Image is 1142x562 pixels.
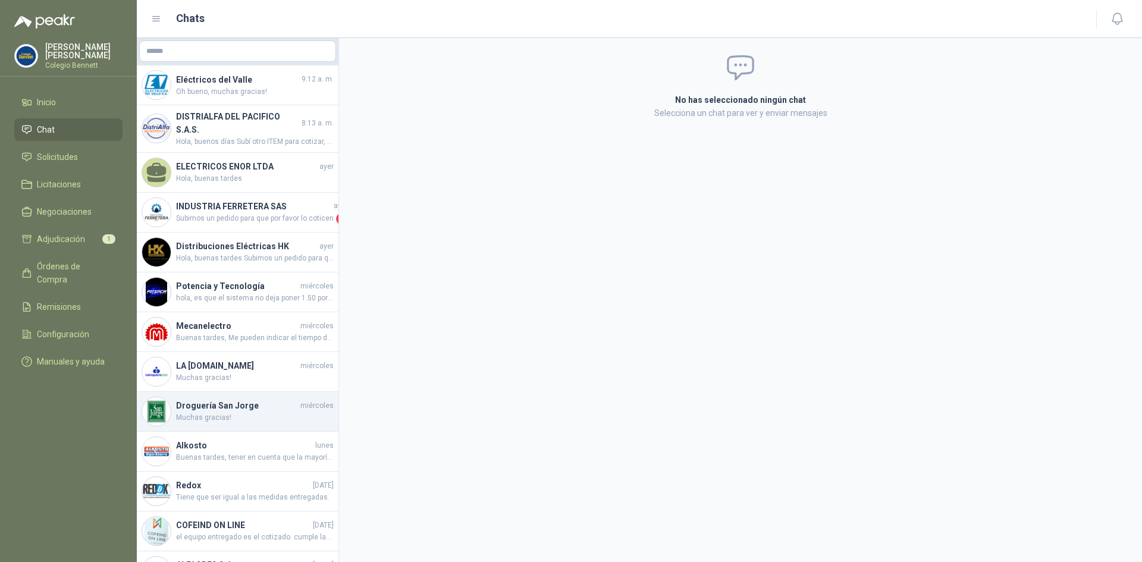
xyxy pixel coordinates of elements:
[142,397,171,426] img: Company Logo
[319,161,334,172] span: ayer
[14,200,123,223] a: Negociaciones
[14,255,123,291] a: Órdenes de Compra
[142,238,171,266] img: Company Logo
[176,136,334,147] span: Hola, buenos días Subí otro ITEM para cotizar, me puedes ayudar porfa?
[15,45,37,67] img: Company Logo
[176,160,317,173] h4: ELECTRICOS ENOR LTDA
[14,296,123,318] a: Remisiones
[142,198,171,227] img: Company Logo
[45,62,123,69] p: Colegio Bennett
[142,318,171,346] img: Company Logo
[137,272,338,312] a: Company LogoPotencia y Tecnologíamiércoleshola, es que el sistema no deja poner 1.50 por eso pusi...
[176,280,298,293] h4: Potencia y Tecnología
[137,511,338,551] a: Company LogoCOFEIND ON LINE[DATE]el equipo entregado es el cotizado. cumple las caracteriscas env...
[176,86,334,98] span: Oh bueno, muchas gracias!
[137,153,338,193] a: ELECTRICOS ENOR LTDAayerHola, buenas tardes
[137,65,338,105] a: Company LogoEléctricos del Valle9:12 a. m.Oh bueno, muchas gracias!
[334,200,348,212] span: ayer
[137,193,338,233] a: Company LogoINDUSTRIA FERRETERA SASayerSubimos un pedido para que por favor lo coticen1
[14,146,123,168] a: Solicitudes
[176,173,334,184] span: Hola, buenas tardes
[176,359,298,372] h4: LA [DOMAIN_NAME]
[137,352,338,392] a: Company LogoLA [DOMAIN_NAME]miércolesMuchas gracias!
[176,319,298,332] h4: Mecanelectro
[14,228,123,250] a: Adjudicación1
[176,73,299,86] h4: Eléctricos del Valle
[176,332,334,344] span: Buenas tardes, Me pueden indicar el tiempo de la garantía y si tienen otra más económica?
[37,205,92,218] span: Negociaciones
[313,480,334,491] span: [DATE]
[313,520,334,531] span: [DATE]
[137,472,338,511] a: Company LogoRedox[DATE]Tiene que ser igual a las medidas entregadas.
[176,253,334,264] span: Hola, buenas tardes Subimos un pedido para que por favor lo [PERSON_NAME]
[176,439,313,452] h4: Alkosto
[142,278,171,306] img: Company Logo
[176,412,334,423] span: Muchas gracias!
[37,300,81,313] span: Remisiones
[176,492,334,503] span: Tiene que ser igual a las medidas entregadas.
[37,178,81,191] span: Licitaciones
[176,519,310,532] h4: COFEIND ON LINE
[45,43,123,59] p: [PERSON_NAME] [PERSON_NAME]
[176,240,317,253] h4: Distribuciones Eléctricas HK
[102,234,115,244] span: 1
[176,110,299,136] h4: DISTRIALFA DEL PACIFICO S.A.S.
[137,312,338,352] a: Company LogoMecanelectromiércolesBuenas tardes, Me pueden indicar el tiempo de la garantía y si t...
[300,400,334,412] span: miércoles
[37,150,78,164] span: Solicitudes
[533,93,948,106] h2: No has seleccionado ningún chat
[137,105,338,153] a: Company LogoDISTRIALFA DEL PACIFICO S.A.S.8:13 a. m.Hola, buenos días Subí otro ITEM para cotizar...
[176,10,205,27] h1: Chats
[142,437,171,466] img: Company Logo
[176,293,334,304] span: hola, es que el sistema no deja poner 1.50 por eso pusimos VER DESCRIPCIÓN...les aparece?
[176,399,298,412] h4: Droguería San Jorge
[176,372,334,384] span: Muchas gracias!
[14,173,123,196] a: Licitaciones
[300,281,334,292] span: miércoles
[302,74,334,85] span: 9:12 a. m.
[142,71,171,99] img: Company Logo
[37,96,56,109] span: Inicio
[37,233,85,246] span: Adjudicación
[137,432,338,472] a: Company LogoAlkostolunesBuenas tardes, tener en cuenta que la mayoría de neveras NO FROST son Efi...
[14,91,123,114] a: Inicio
[37,123,55,136] span: Chat
[142,477,171,506] img: Company Logo
[300,360,334,372] span: miércoles
[137,392,338,432] a: Company LogoDroguería San JorgemiércolesMuchas gracias!
[176,213,334,225] span: Subimos un pedido para que por favor lo coticen
[142,517,171,545] img: Company Logo
[302,118,334,129] span: 8:13 a. m.
[14,350,123,373] a: Manuales y ayuda
[319,241,334,252] span: ayer
[14,14,75,29] img: Logo peakr
[315,440,334,451] span: lunes
[176,479,310,492] h4: Redox
[14,323,123,346] a: Configuración
[142,114,171,143] img: Company Logo
[176,200,331,213] h4: INDUSTRIA FERRETERA SAS
[142,357,171,386] img: Company Logo
[14,118,123,141] a: Chat
[37,328,89,341] span: Configuración
[176,452,334,463] span: Buenas tardes, tener en cuenta que la mayoría de neveras NO FROST son Eficiencia Energetica B
[37,355,105,368] span: Manuales y ayuda
[37,260,111,286] span: Órdenes de Compra
[137,233,338,272] a: Company LogoDistribuciones Eléctricas HKayerHola, buenas tardes Subimos un pedido para que por fa...
[176,532,334,543] span: el equipo entregado es el cotizado. cumple las caracteriscas enviadas y solicitadas aplica igualm...
[533,106,948,120] p: Selecciona un chat para ver y enviar mensajes
[336,213,348,225] span: 1
[300,321,334,332] span: miércoles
